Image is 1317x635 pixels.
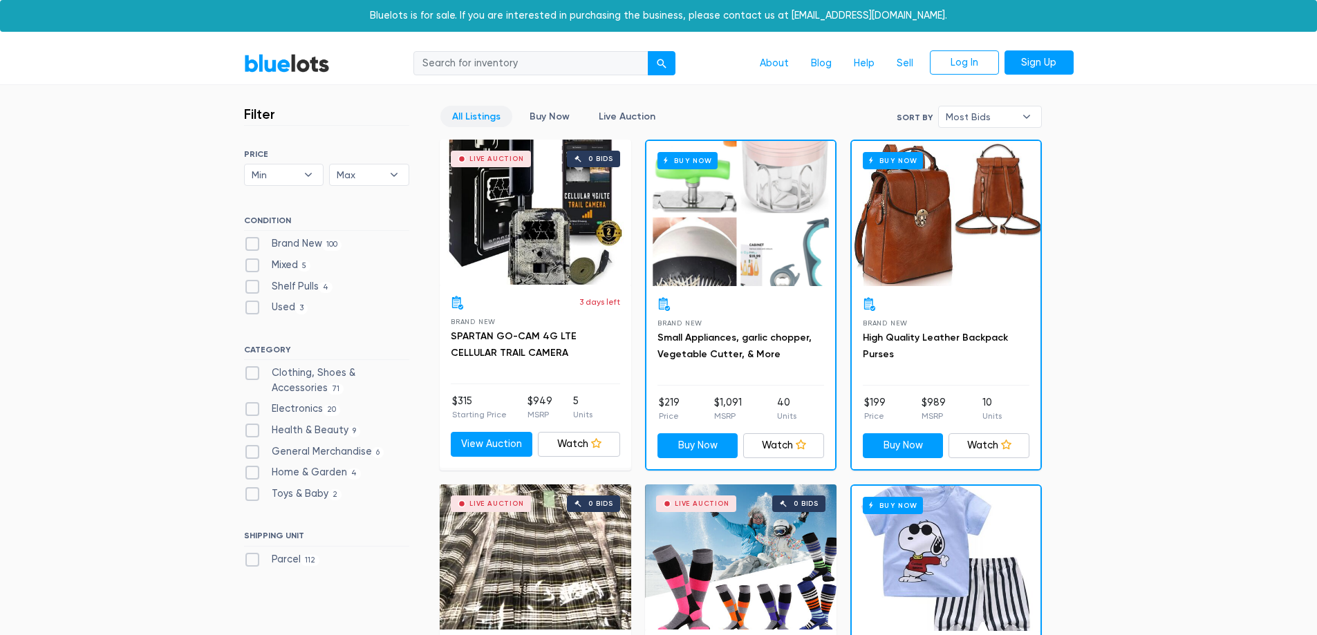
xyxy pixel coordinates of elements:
[863,497,923,514] h6: Buy Now
[659,395,680,423] li: $219
[244,216,409,231] h6: CONDITION
[451,330,577,359] a: SPARTAN GO-CAM 4G LTE CELLULAR TRAIL CAMERA
[657,332,812,360] a: Small Appliances, garlic chopper, Vegetable Cutter, & More
[451,432,533,457] a: View Auction
[864,410,886,422] p: Price
[328,383,344,395] span: 71
[897,111,933,124] label: Sort By
[982,395,1002,423] li: 10
[645,484,837,629] a: Live Auction 0 bids
[843,50,886,77] a: Help
[244,531,409,546] h6: SHIPPING UNIT
[675,500,729,507] div: Live Auction
[777,395,796,423] li: 40
[244,279,333,294] label: Shelf Pulls
[244,345,409,360] h6: CATEGORY
[244,552,320,567] label: Parcel
[348,426,361,437] span: 9
[527,408,552,421] p: MSRP
[922,395,946,423] li: $989
[527,394,552,421] li: $949
[244,258,311,273] label: Mixed
[749,50,800,77] a: About
[863,433,944,458] a: Buy Now
[244,300,308,315] label: Used
[252,164,297,185] span: Min
[588,500,613,507] div: 0 bids
[852,486,1040,631] a: Buy Now
[714,395,742,423] li: $1,091
[1005,50,1074,75] a: Sign Up
[518,106,581,127] a: Buy Now
[322,240,342,251] span: 100
[588,155,613,162] div: 0 bids
[982,410,1002,422] p: Units
[946,106,1015,127] span: Most Bids
[440,484,631,629] a: Live Auction 0 bids
[743,433,824,458] a: Watch
[852,141,1040,286] a: Buy Now
[301,555,320,566] span: 112
[452,394,507,421] li: $315
[451,318,496,325] span: Brand New
[328,489,342,500] span: 2
[337,164,382,185] span: Max
[922,410,946,422] p: MSRP
[930,50,999,75] a: Log In
[587,106,667,127] a: Live Auction
[646,141,835,286] a: Buy Now
[244,401,341,417] label: Electronics
[452,408,507,421] p: Starting Price
[298,260,311,272] span: 5
[372,447,384,458] span: 6
[573,394,592,421] li: 5
[244,465,362,480] label: Home & Garden
[579,296,620,308] p: 3 days left
[244,106,275,122] h3: Filter
[886,50,924,77] a: Sell
[538,432,620,457] a: Watch
[794,500,819,507] div: 0 bids
[573,408,592,421] p: Units
[323,405,341,416] span: 20
[244,444,384,459] label: General Merchandise
[863,332,1008,360] a: High Quality Leather Backpack Purses
[244,236,342,252] label: Brand New
[659,410,680,422] p: Price
[295,303,308,314] span: 3
[657,319,702,327] span: Brand New
[949,433,1029,458] a: Watch
[244,366,409,395] label: Clothing, Shoes & Accessories
[863,152,923,169] h6: Buy Now
[777,410,796,422] p: Units
[863,319,908,327] span: Brand New
[319,282,333,293] span: 4
[864,395,886,423] li: $199
[244,423,361,438] label: Health & Beauty
[413,51,648,76] input: Search for inventory
[244,486,342,502] label: Toys & Baby
[294,164,323,185] b: ▾
[714,410,742,422] p: MSRP
[800,50,843,77] a: Blog
[440,106,512,127] a: All Listings
[244,53,330,73] a: BlueLots
[347,468,362,480] span: 4
[657,152,718,169] h6: Buy Now
[1012,106,1041,127] b: ▾
[469,155,524,162] div: Live Auction
[440,140,631,285] a: Live Auction 0 bids
[380,164,409,185] b: ▾
[469,500,524,507] div: Live Auction
[657,433,738,458] a: Buy Now
[244,149,409,159] h6: PRICE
